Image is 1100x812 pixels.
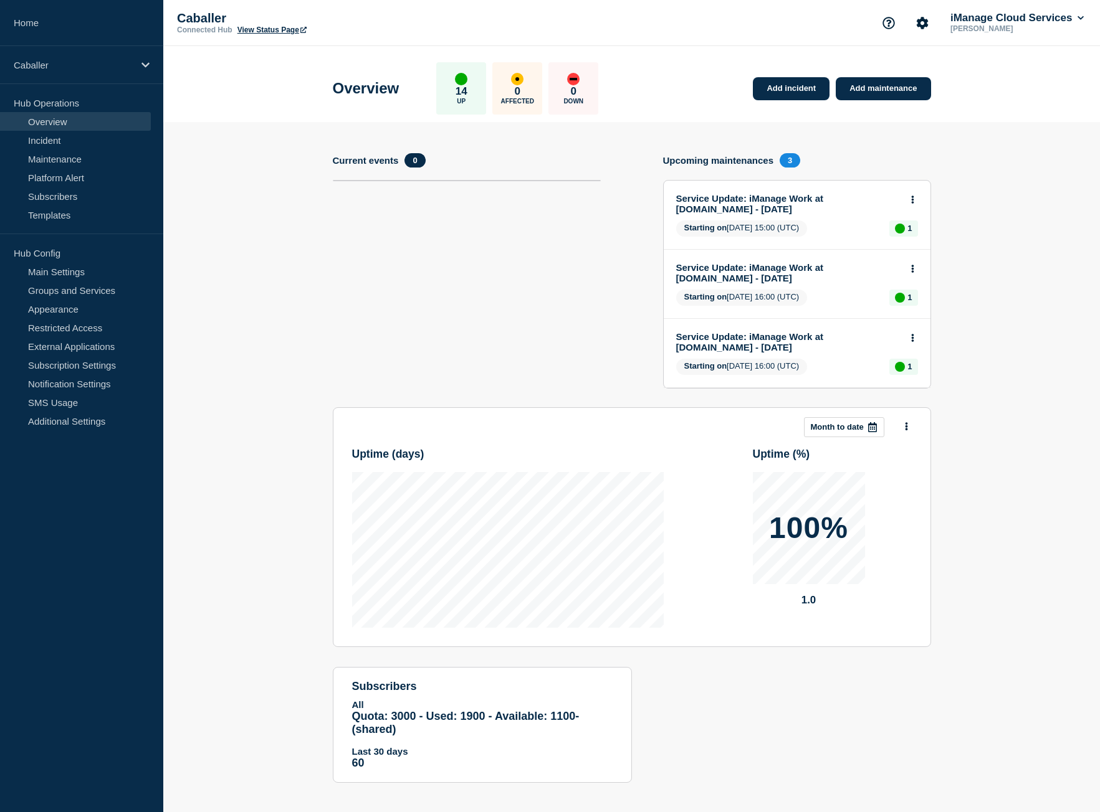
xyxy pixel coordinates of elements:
[352,680,613,693] h4: subscribers
[684,361,727,371] span: Starting on
[780,153,800,168] span: 3
[567,73,580,85] div: down
[501,98,534,105] p: Affected
[571,85,576,98] p: 0
[676,331,901,352] a: Service Update: iManage Work at [DOMAIN_NAME] - [DATE]
[909,10,935,36] button: Account settings
[753,448,810,461] h3: Uptime ( % )
[876,10,902,36] button: Support
[511,73,524,85] div: affected
[895,293,905,303] div: up
[352,710,580,735] span: Quota: 3000 - Used: 1900 - Available: 1100 - (shared)
[907,293,912,302] p: 1
[352,448,424,461] h3: Uptime ( days )
[804,417,884,437] button: Month to date
[352,746,613,757] p: Last 30 days
[684,292,727,301] span: Starting on
[456,85,467,98] p: 14
[684,223,727,232] span: Starting on
[895,362,905,372] div: up
[676,262,901,283] a: Service Update: iManage Work at [DOMAIN_NAME] - [DATE]
[237,26,307,34] a: View Status Page
[895,224,905,234] div: up
[352,757,613,770] p: 60
[907,224,912,233] p: 1
[457,98,466,105] p: Up
[515,85,520,98] p: 0
[14,60,133,70] p: Caballer
[769,513,848,543] p: 100%
[563,98,583,105] p: Down
[948,24,1078,33] p: [PERSON_NAME]
[753,77,830,100] a: Add incident
[177,26,232,34] p: Connected Hub
[333,80,399,97] h1: Overview
[948,12,1086,24] button: iManage Cloud Services
[352,699,613,710] p: All
[676,359,808,375] span: [DATE] 16:00 (UTC)
[663,155,774,166] h4: Upcoming maintenances
[404,153,425,168] span: 0
[676,193,901,214] a: Service Update: iManage Work at [DOMAIN_NAME] - [DATE]
[676,290,808,306] span: [DATE] 16:00 (UTC)
[333,155,399,166] h4: Current events
[455,73,467,85] div: up
[836,77,930,100] a: Add maintenance
[177,11,426,26] p: Caballer
[753,594,865,607] p: 1.0
[811,422,864,432] p: Month to date
[907,362,912,371] p: 1
[676,220,808,237] span: [DATE] 15:00 (UTC)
